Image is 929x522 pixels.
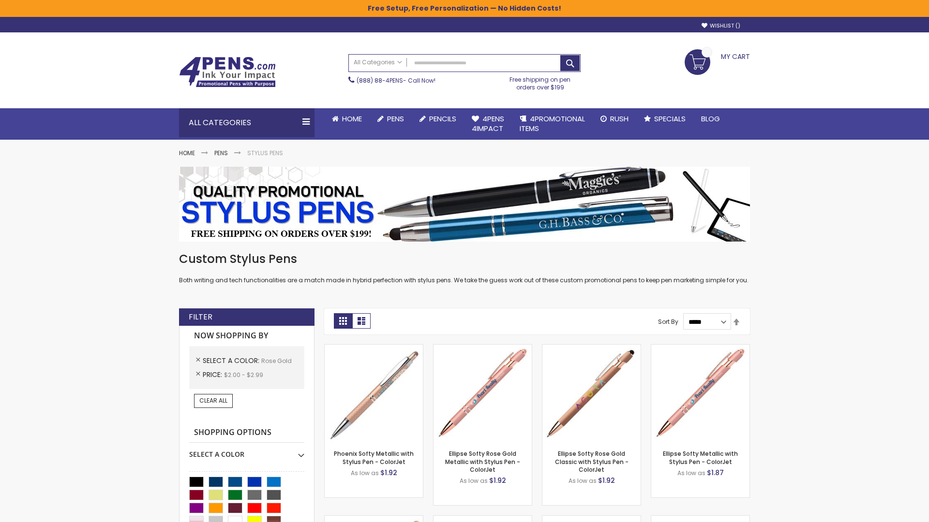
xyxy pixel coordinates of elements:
[707,468,724,478] span: $1.87
[663,449,738,465] a: Ellipse Softy Metallic with Stylus Pen - ColorJet
[651,344,749,352] a: Ellipse Softy Metallic with Stylus Pen - ColorJet-Rose Gold
[542,345,641,443] img: Ellipse Softy Rose Gold Classic with Stylus Pen - ColorJet-Rose Gold
[472,114,504,133] span: 4Pens 4impact
[189,422,304,443] strong: Shopping Options
[555,449,629,473] a: Ellipse Softy Rose Gold Classic with Stylus Pen - ColorJet
[693,108,728,130] a: Blog
[203,356,261,365] span: Select A Color
[636,108,693,130] a: Specials
[412,108,464,130] a: Pencils
[702,22,740,29] a: Wishlist
[194,394,233,407] a: Clear All
[520,114,585,133] span: 4PROMOTIONAL ITEMS
[189,312,212,322] strong: Filter
[199,396,227,405] span: Clear All
[429,114,456,124] span: Pencils
[701,114,720,124] span: Blog
[349,55,407,71] a: All Categories
[598,476,615,485] span: $1.92
[179,167,750,242] img: Stylus Pens
[334,313,352,329] strong: Grid
[542,344,641,352] a: Ellipse Softy Rose Gold Classic with Stylus Pen - ColorJet-Rose Gold
[434,345,532,443] img: Ellipse Softy Rose Gold Metallic with Stylus Pen - ColorJet-Rose Gold
[342,114,362,124] span: Home
[357,76,403,85] a: (888) 88-4PENS
[203,370,224,379] span: Price
[677,469,705,477] span: As low as
[512,108,593,140] a: 4PROMOTIONALITEMS
[334,449,414,465] a: Phoenix Softy Metallic with Stylus Pen - ColorJet
[214,149,228,157] a: Pens
[179,251,750,267] h1: Custom Stylus Pens
[500,72,581,91] div: Free shipping on pen orders over $199
[464,108,512,140] a: 4Pens4impact
[658,318,678,326] label: Sort By
[325,344,423,352] a: Phoenix Softy Metallic with Stylus Pen - ColorJet-Rose gold
[189,443,304,459] div: Select A Color
[460,477,488,485] span: As low as
[179,149,195,157] a: Home
[445,449,520,473] a: Ellipse Softy Rose Gold Metallic with Stylus Pen - ColorJet
[610,114,629,124] span: Rush
[189,326,304,346] strong: Now Shopping by
[351,469,379,477] span: As low as
[179,108,315,137] div: All Categories
[387,114,404,124] span: Pens
[357,76,435,85] span: - Call Now!
[324,108,370,130] a: Home
[224,371,263,379] span: $2.00 - $2.99
[593,108,636,130] a: Rush
[325,345,423,443] img: Phoenix Softy Metallic with Stylus Pen - ColorJet-Rose gold
[247,149,283,157] strong: Stylus Pens
[651,345,749,443] img: Ellipse Softy Metallic with Stylus Pen - ColorJet-Rose Gold
[654,114,686,124] span: Specials
[354,58,402,66] span: All Categories
[489,476,506,485] span: $1.92
[179,251,750,285] div: Both writing and tech functionalities are a match made in hybrid perfection with stylus pens. We ...
[370,108,412,130] a: Pens
[261,357,292,365] span: Rose Gold
[434,344,532,352] a: Ellipse Softy Rose Gold Metallic with Stylus Pen - ColorJet-Rose Gold
[179,57,276,87] img: 4Pens Custom Pens and Promotional Products
[380,468,397,478] span: $1.92
[569,477,597,485] span: As low as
